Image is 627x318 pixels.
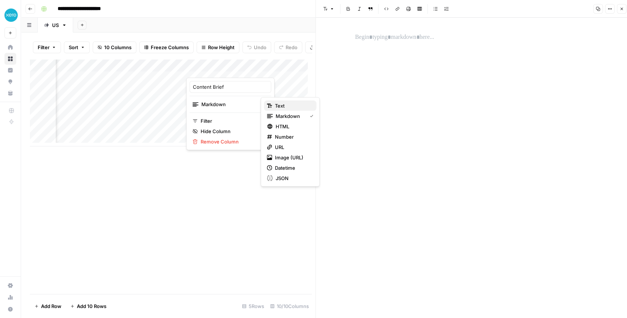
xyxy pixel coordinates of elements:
[276,175,310,182] span: JSON
[275,164,310,172] span: Datetime
[275,102,310,109] span: Text
[275,143,310,151] span: URL
[275,133,310,141] span: Number
[201,101,258,108] span: Markdown
[275,154,310,161] span: Image (URL)
[276,123,310,130] span: HTML
[276,112,304,120] span: Markdown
